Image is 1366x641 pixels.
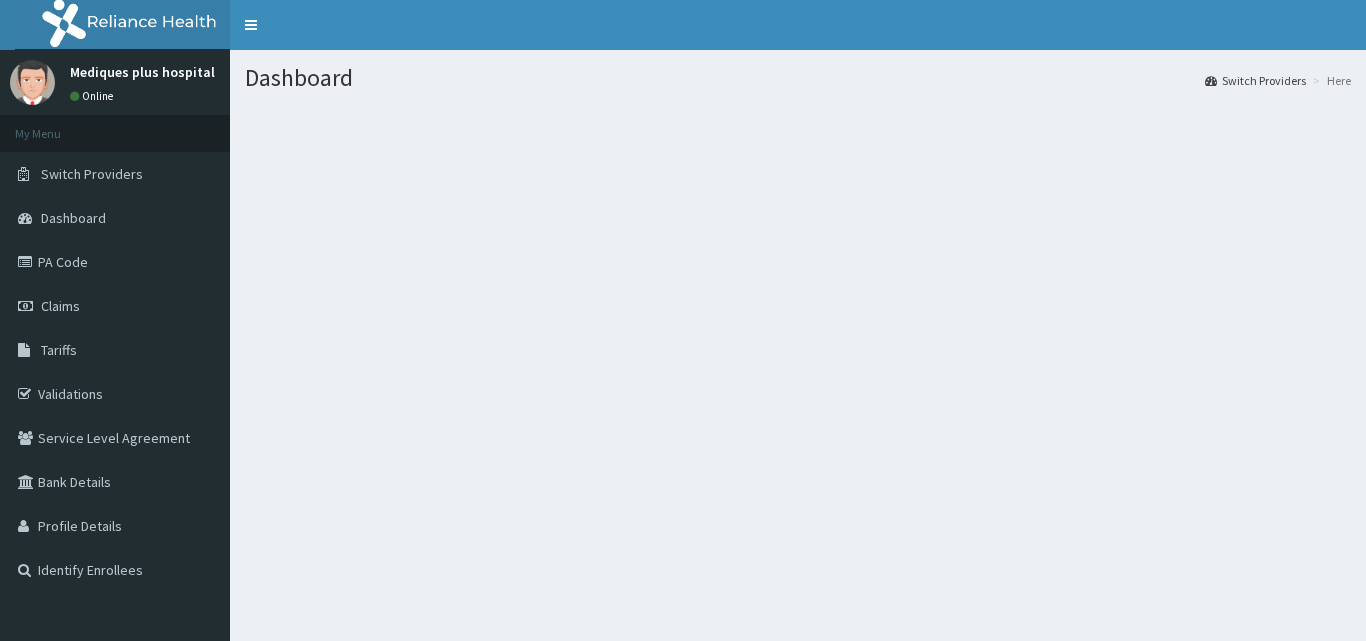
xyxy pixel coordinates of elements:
[41,341,77,359] span: Tariffs
[41,165,143,183] span: Switch Providers
[41,297,80,315] span: Claims
[41,209,106,227] span: Dashboard
[1308,72,1351,89] li: Here
[1205,72,1306,89] a: Switch Providers
[10,60,55,105] img: User Image
[245,65,1351,91] h1: Dashboard
[70,65,215,79] p: Mediques plus hospital
[70,89,118,103] a: Online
